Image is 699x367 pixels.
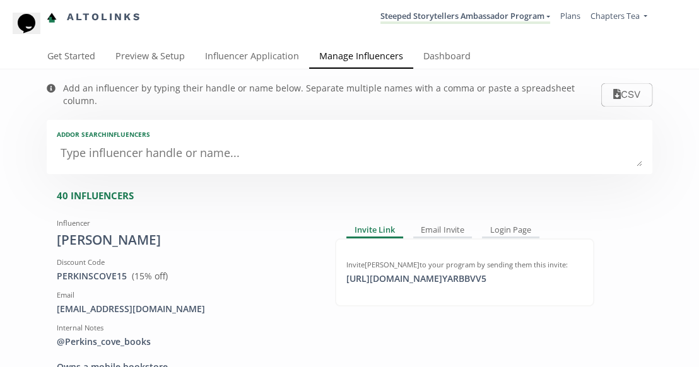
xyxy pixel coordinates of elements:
[590,10,647,25] a: Chapters Tea
[560,10,580,21] a: Plans
[482,223,539,238] div: Login Page
[309,45,413,70] a: Manage Influencers
[346,223,403,238] div: Invite Link
[57,130,642,139] div: Add or search INFLUENCERS
[63,82,601,107] div: Add an influencer by typing their handle or name below. Separate multiple names with a comma or p...
[57,323,316,333] div: Internal Notes
[57,257,316,267] div: Discount Code
[339,272,494,285] div: [URL][DOMAIN_NAME] YARBBVV5
[413,223,473,238] div: Email Invite
[195,45,309,70] a: Influencer Application
[57,231,316,250] div: [PERSON_NAME]
[590,10,640,21] span: Chapters Tea
[57,290,316,300] div: Email
[37,45,105,70] a: Get Started
[57,189,652,202] div: 40 INFLUENCERS
[105,45,195,70] a: Preview & Setup
[346,260,583,270] div: Invite [PERSON_NAME] to your program by sending them this invite:
[57,218,316,228] div: Influencer
[413,45,481,70] a: Dashboard
[13,13,53,50] iframe: chat widget
[57,270,127,282] a: PERKINSCOVE15
[57,303,316,315] div: [EMAIL_ADDRESS][DOMAIN_NAME]
[380,10,550,24] a: Steeped Storytellers Ambassador Program
[601,83,652,107] button: CSV
[132,270,168,282] span: ( 15 % off)
[47,7,141,28] a: Altolinks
